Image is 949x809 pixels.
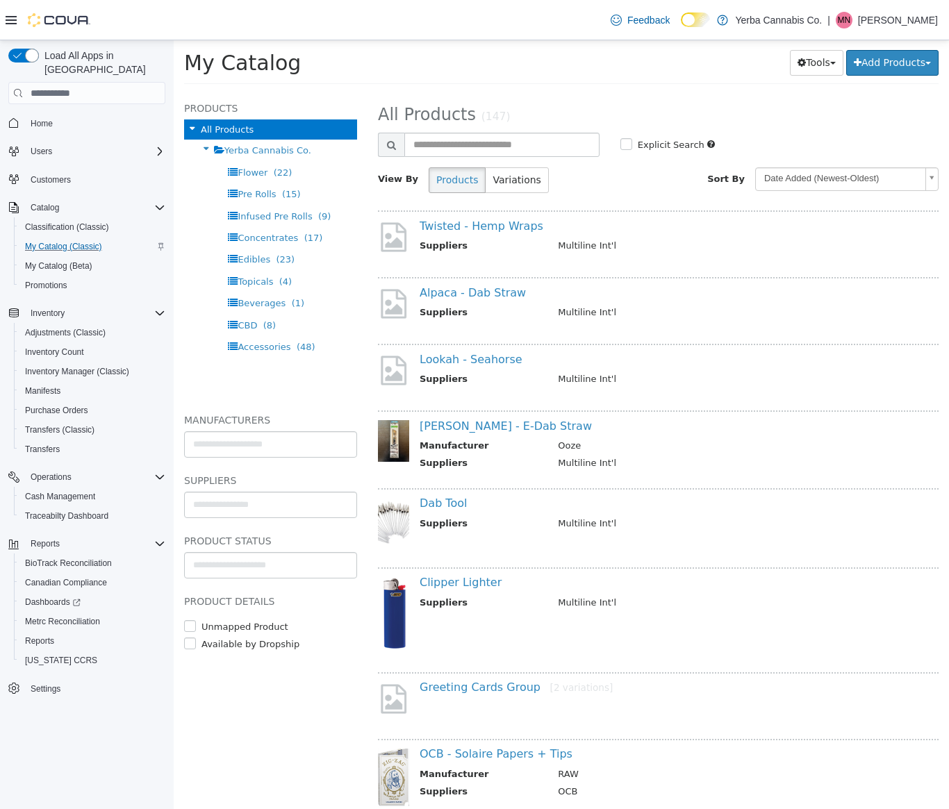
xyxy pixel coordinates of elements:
[102,214,121,224] span: (23)
[64,192,124,203] span: Concentrates
[64,171,138,181] span: Infused Pre Rolls
[25,680,165,697] span: Settings
[25,305,165,322] span: Inventory
[25,171,165,188] span: Customers
[25,199,65,216] button: Catalog
[64,214,97,224] span: Edibles
[374,199,758,216] td: Multiline Int'l
[100,127,119,137] span: (22)
[246,312,349,326] a: Lookah - Seahorse
[255,127,312,153] button: Products
[374,399,758,416] td: Ooze
[246,265,374,283] th: Suppliers
[581,127,765,151] a: Date Added (Newest-Oldest)
[14,362,171,381] button: Inventory Manager (Classic)
[735,12,822,28] p: Yerba Cannabis Co.
[19,574,165,591] span: Canadian Compliance
[246,556,374,573] th: Suppliers
[374,476,758,494] td: Multiline Int'l
[31,538,60,549] span: Reports
[19,258,98,274] a: My Catalog (Beta)
[19,613,106,630] a: Metrc Reconciliation
[838,12,851,28] span: MN
[64,280,83,290] span: CBD
[25,305,70,322] button: Inventory
[14,401,171,420] button: Purchase Orders
[374,727,758,744] td: RAW
[31,174,71,185] span: Customers
[25,469,77,485] button: Operations
[14,487,171,506] button: Cash Management
[108,149,127,159] span: (15)
[19,238,108,255] a: My Catalog (Classic)
[25,558,112,569] span: BioTrack Reconciliation
[19,402,94,419] a: Purchase Orders
[19,277,73,294] a: Promotions
[25,535,165,552] span: Reports
[28,13,90,27] img: Cova
[25,143,58,160] button: Users
[19,633,60,649] a: Reports
[374,744,758,762] td: OCB
[14,381,171,401] button: Manifests
[25,199,165,216] span: Catalog
[19,633,165,649] span: Reports
[25,222,109,233] span: Classification (Classic)
[27,84,80,94] span: All Products
[19,238,165,255] span: My Catalog (Classic)
[8,107,165,735] nav: Complex example
[858,12,938,28] p: [PERSON_NAME]
[627,13,670,27] span: Feedback
[836,12,852,28] div: Michael Nezi
[131,192,149,203] span: (17)
[681,27,682,28] span: Dark Mode
[123,301,142,312] span: (48)
[25,115,58,132] a: Home
[377,642,440,653] small: [2 variations]
[19,277,165,294] span: Promotions
[10,492,183,509] h5: Product Status
[25,535,65,552] button: Reports
[19,363,165,380] span: Inventory Manager (Classic)
[24,597,126,611] label: Available by Dropship
[14,342,171,362] button: Inventory Count
[19,383,66,399] a: Manifests
[19,574,113,591] a: Canadian Compliance
[827,12,830,28] p: |
[145,171,157,181] span: (9)
[64,127,94,137] span: Flower
[19,652,165,669] span: Washington CCRS
[10,60,183,76] h5: Products
[64,236,99,247] span: Topicals
[308,70,337,83] small: (147)
[25,577,107,588] span: Canadian Compliance
[10,10,127,35] span: My Catalog
[246,379,418,392] a: [PERSON_NAME] - E-Dab Straw
[19,219,165,235] span: Classification (Classic)
[14,573,171,592] button: Canadian Compliance
[3,142,171,161] button: Users
[3,169,171,190] button: Customers
[246,332,374,349] th: Suppliers
[19,441,65,458] a: Transfers
[204,133,245,144] span: View By
[14,506,171,526] button: Traceabilty Dashboard
[246,744,374,762] th: Suppliers
[534,133,571,144] span: Sort By
[374,556,758,573] td: Multiline Int'l
[19,422,165,438] span: Transfers (Classic)
[64,301,117,312] span: Accessories
[246,456,293,469] a: Dab Tool
[14,323,171,342] button: Adjustments (Classic)
[25,347,84,358] span: Inventory Count
[19,258,165,274] span: My Catalog (Beta)
[204,380,236,422] img: 150
[25,491,95,502] span: Cash Management
[3,303,171,323] button: Inventory
[246,246,352,259] a: Alpaca - Dab Straw
[25,241,102,252] span: My Catalog (Classic)
[3,198,171,217] button: Catalog
[204,537,236,610] img: 150
[19,594,165,610] span: Dashboards
[374,265,758,283] td: Multiline Int'l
